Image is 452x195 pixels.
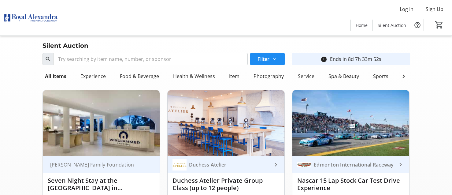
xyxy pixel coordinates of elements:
span: Silent Auction [378,22,406,28]
a: Home [351,20,372,31]
div: Experience [78,70,108,82]
span: Filter [257,55,269,63]
div: Photography [251,70,286,82]
div: All Items [43,70,69,82]
div: Ends in 8d 7h 33m 52s [330,55,381,63]
span: Log In [400,6,413,13]
div: Duchess Atelier [187,162,272,168]
div: Health & Wellness [171,70,217,82]
div: Service [295,70,317,82]
button: Help [411,19,424,31]
img: Duchess Atelier Private Group Class (up to 12 people) [168,90,284,156]
button: Sign Up [421,4,448,14]
div: Silent Auction [39,41,92,51]
div: Food & Beverage [117,70,161,82]
a: Edmonton International RacewayEdmonton International Raceway [292,156,409,173]
div: Nascar 15 Lap Stock Car Test Drive Experience [297,177,404,192]
div: [PERSON_NAME] Family Foundation [48,162,147,168]
img: Seven Night Stay at the Windjammer Landing Resort in St. Lucia + $5K Travel Voucher [43,90,160,156]
a: Silent Auction [373,20,411,31]
img: Nascar 15 Lap Stock Car Test Drive Experience [292,90,409,156]
mat-icon: keyboard_arrow_right [272,161,280,168]
div: Duchess Atelier Private Group Class (up to 12 people) [172,177,280,192]
mat-icon: keyboard_arrow_right [397,161,404,168]
span: Sign Up [426,6,443,13]
div: Sports [371,70,391,82]
img: Edmonton International Raceway [297,158,311,172]
mat-icon: timer_outline [320,55,328,63]
button: Cart [434,19,445,30]
div: Item [227,70,242,82]
img: Duchess Atelier [172,158,187,172]
span: Home [356,22,368,28]
button: Filter [250,53,285,65]
button: Log In [395,4,418,14]
div: Seven Night Stay at the [GEOGRAPHIC_DATA] in [GEOGRAPHIC_DATA][PERSON_NAME] + $5K Travel Voucher [48,177,155,192]
input: Try searching by item name, number, or sponsor [53,53,248,65]
img: Royal Alexandra Hospital Foundation's Logo [4,2,58,33]
div: Spa & Beauty [326,70,361,82]
a: Duchess AtelierDuchess Atelier [168,156,284,173]
div: Edmonton International Raceway [311,162,397,168]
